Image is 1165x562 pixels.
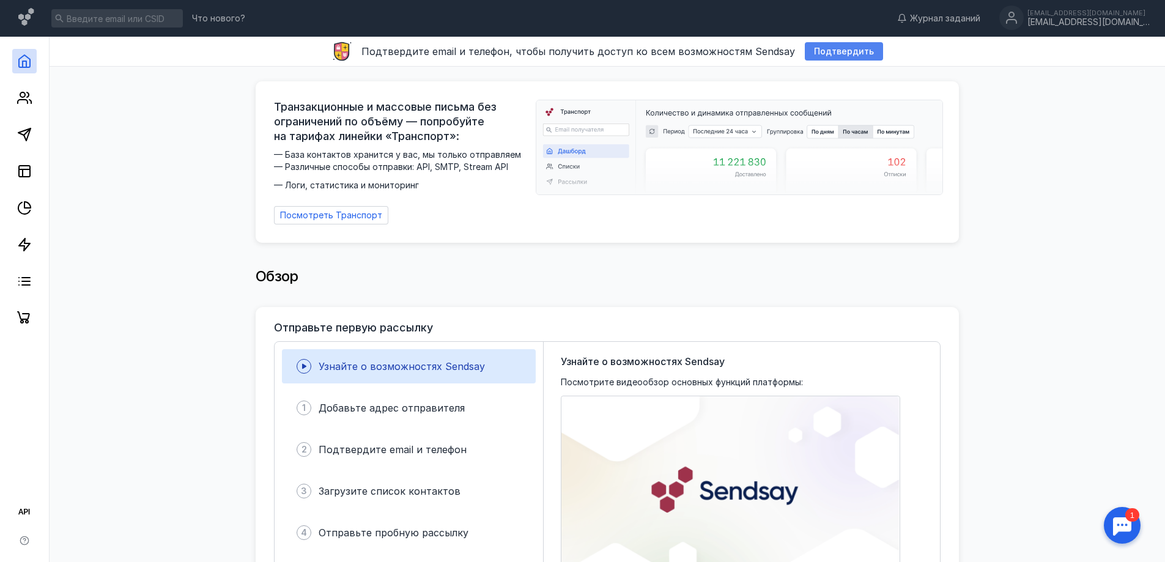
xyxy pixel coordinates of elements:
span: 3 [301,485,307,497]
span: Что нового? [192,14,245,23]
h3: Отправьте первую рассылку [274,322,433,334]
span: Узнайте о возможностях Sendsay [319,360,485,372]
span: Журнал заданий [910,12,980,24]
span: 2 [301,443,307,456]
span: Узнайте о возможностях Sendsay [561,354,725,369]
img: dashboard-transport-banner [536,100,942,194]
div: [EMAIL_ADDRESS][DOMAIN_NAME] [1027,17,1150,28]
a: Посмотреть Транспорт [274,206,388,224]
div: [EMAIL_ADDRESS][DOMAIN_NAME] [1027,9,1150,17]
input: Введите email или CSID [51,9,183,28]
div: 1 [28,7,42,21]
span: Транзакционные и массовые письма без ограничений по объёму — попробуйте на тарифах линейки «Транс... [274,100,528,144]
span: — База контактов хранится у вас, мы только отправляем — Различные способы отправки: API, SMTP, St... [274,149,528,191]
span: Подтвердите email и телефон, чтобы получить доступ ко всем возможностям Sendsay [361,45,795,57]
span: 1 [302,402,306,414]
span: Посмотреть Транспорт [280,210,382,221]
span: Посмотрите видеообзор основных функций платформы: [561,376,803,388]
a: Журнал заданий [891,12,986,24]
span: Обзор [256,267,298,285]
span: Подтвердить [814,46,874,57]
span: Подтвердите email и телефон [319,443,467,456]
span: 4 [301,527,307,539]
span: Загрузите список контактов [319,485,460,497]
span: Добавьте адрес отправителя [319,402,465,414]
span: Отправьте пробную рассылку [319,527,468,539]
a: Что нового? [186,14,251,23]
button: Подтвердить [805,42,883,61]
